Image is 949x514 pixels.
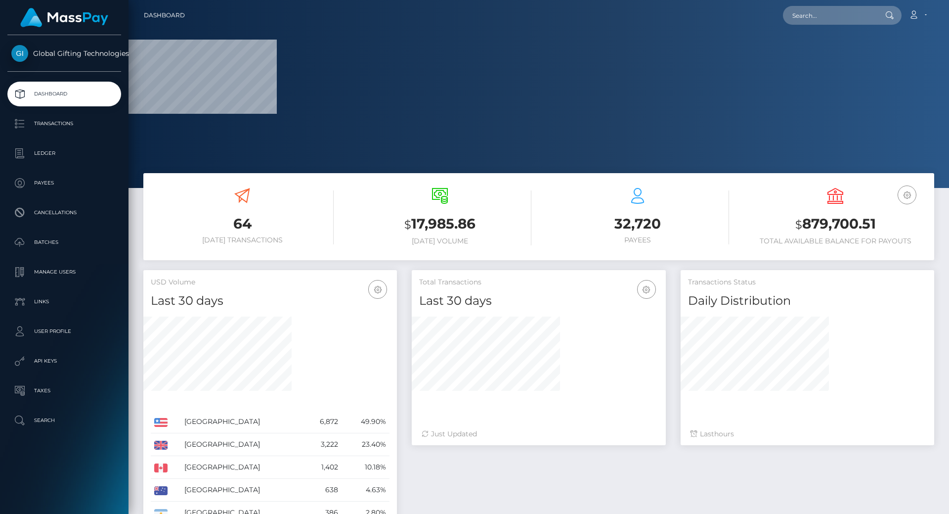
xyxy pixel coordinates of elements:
[11,265,117,280] p: Manage Users
[7,378,121,403] a: Taxes
[690,429,924,439] div: Last hours
[744,237,927,245] h6: Total Available Balance for Payouts
[783,6,876,25] input: Search...
[151,214,334,234] h3: 64
[7,408,121,433] a: Search
[154,441,168,450] img: GB.png
[20,8,108,27] img: MassPay Logo
[546,236,729,244] h6: Payees
[304,433,342,456] td: 3,222
[688,292,927,310] h4: Daily Distribution
[181,411,304,433] td: [GEOGRAPHIC_DATA]
[304,411,342,433] td: 6,872
[7,200,121,225] a: Cancellations
[11,146,117,161] p: Ledger
[151,236,334,244] h6: [DATE] Transactions
[154,486,168,495] img: AU.png
[7,171,121,195] a: Payees
[7,349,121,374] a: API Keys
[7,111,121,136] a: Transactions
[348,214,531,234] h3: 17,985.86
[11,383,117,398] p: Taxes
[304,479,342,502] td: 638
[342,433,389,456] td: 23.40%
[404,218,411,232] small: $
[546,214,729,234] h3: 32,720
[7,319,121,344] a: User Profile
[795,218,802,232] small: $
[11,235,117,250] p: Batches
[348,237,531,245] h6: [DATE] Volume
[419,278,658,287] h5: Total Transactions
[342,479,389,502] td: 4.63%
[304,456,342,479] td: 1,402
[422,429,655,439] div: Just Updated
[7,49,121,58] span: Global Gifting Technologies Inc
[181,479,304,502] td: [GEOGRAPHIC_DATA]
[419,292,658,310] h4: Last 30 days
[11,176,117,190] p: Payees
[11,205,117,220] p: Cancellations
[151,292,389,310] h4: Last 30 days
[688,278,927,287] h5: Transactions Status
[11,294,117,309] p: Links
[7,82,121,106] a: Dashboard
[154,464,168,472] img: CA.png
[7,141,121,166] a: Ledger
[11,87,117,101] p: Dashboard
[11,324,117,339] p: User Profile
[7,230,121,255] a: Batches
[342,411,389,433] td: 49.90%
[11,45,28,62] img: Global Gifting Technologies Inc
[151,278,389,287] h5: USD Volume
[744,214,927,234] h3: 879,700.51
[342,456,389,479] td: 10.18%
[11,116,117,131] p: Transactions
[7,289,121,314] a: Links
[181,456,304,479] td: [GEOGRAPHIC_DATA]
[11,413,117,428] p: Search
[11,354,117,369] p: API Keys
[7,260,121,284] a: Manage Users
[181,433,304,456] td: [GEOGRAPHIC_DATA]
[154,418,168,427] img: US.png
[144,5,185,26] a: Dashboard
